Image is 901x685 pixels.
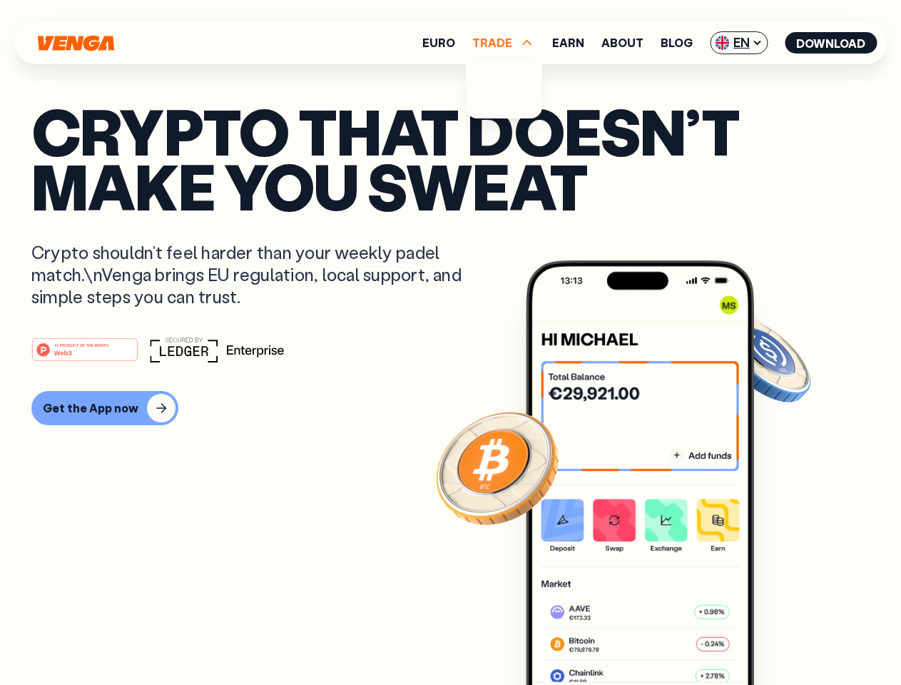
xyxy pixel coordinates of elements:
span: TRADE [472,34,535,51]
div: Get the App now [43,401,138,415]
svg: Home [36,35,116,51]
button: Get the App now [31,391,178,425]
a: Earn [552,37,584,49]
span: EN [710,31,768,54]
button: Download [785,32,877,54]
img: flag-uk [715,36,729,50]
a: Get the App now [31,391,870,425]
span: TRADE [472,37,512,49]
tspan: #1 PRODUCT OF THE MONTH [54,342,108,347]
img: Bitcoin [433,403,561,532]
p: Crypto that doesn’t make you sweat [31,103,870,213]
a: #1 PRODUCT OF THE MONTHWeb3 [31,346,138,365]
img: USDC coin [711,307,814,410]
a: Blog [661,37,693,49]
tspan: Web3 [54,348,72,356]
p: Crypto shouldn’t feel harder than your weekly padel match.\nVenga brings EU regulation, local sup... [31,241,482,308]
a: About [601,37,643,49]
a: Euro [422,37,455,49]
